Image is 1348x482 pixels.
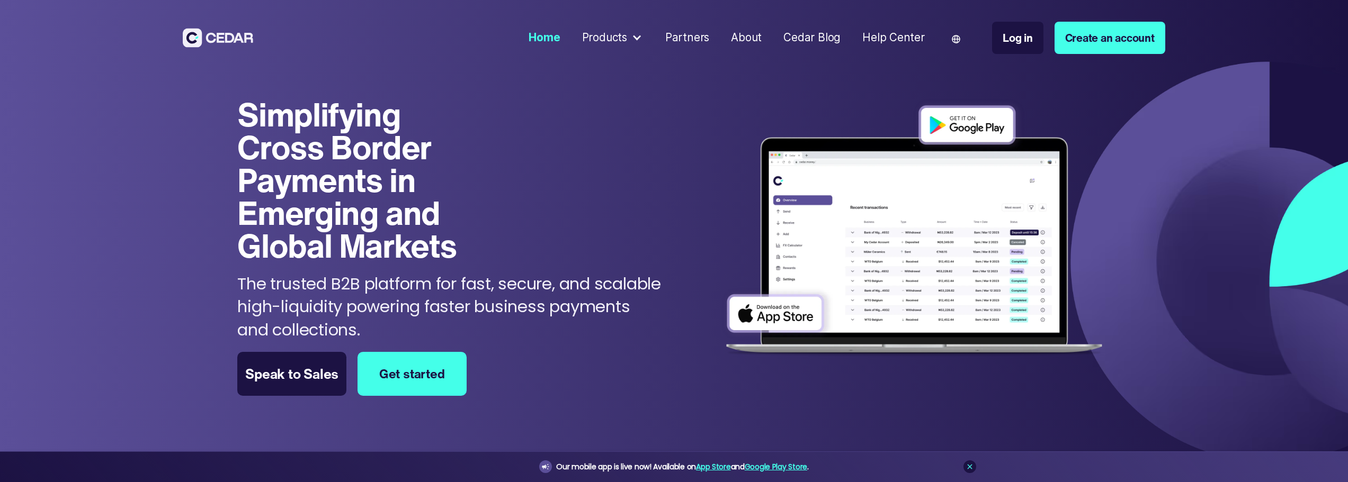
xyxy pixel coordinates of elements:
[556,460,808,474] div: Our mobile app is live now! Available on and .
[660,24,715,51] a: Partners
[541,462,550,471] img: announcement
[862,30,925,46] div: Help Center
[529,30,560,46] div: Home
[1055,22,1165,54] a: Create an account
[237,352,346,395] a: Speak to Sales
[778,24,846,51] a: Cedar Blog
[237,272,663,341] p: The trusted B2B platform for fast, secure, and scalable high-liquidity powering faster business p...
[576,24,649,52] div: Products
[718,98,1110,365] img: Dashboard of transactions
[783,30,841,46] div: Cedar Blog
[582,30,627,46] div: Products
[857,24,930,51] a: Help Center
[237,98,493,261] h1: Simplifying Cross Border Payments in Emerging and Global Markets
[358,352,467,395] a: Get started
[726,24,767,51] a: About
[731,30,762,46] div: About
[696,461,730,472] a: App Store
[523,24,566,51] a: Home
[745,461,807,472] a: Google Play Store
[952,35,960,43] img: world icon
[665,30,709,46] div: Partners
[1003,30,1033,46] div: Log in
[992,22,1043,54] a: Log in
